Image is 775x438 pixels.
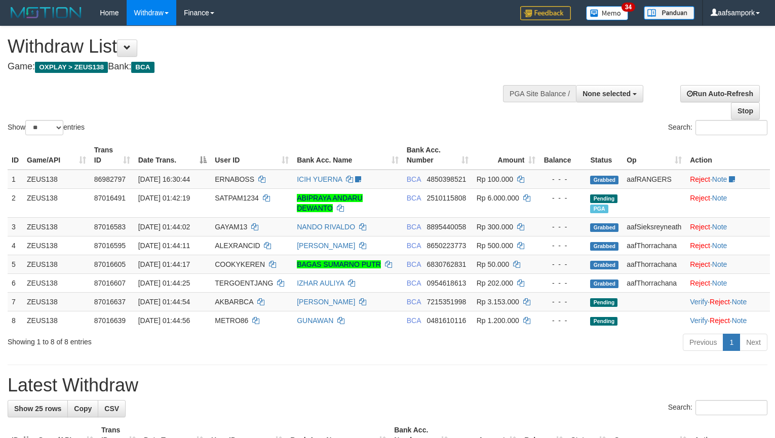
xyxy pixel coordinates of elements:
div: Showing 1 to 8 of 8 entries [8,333,316,347]
span: [DATE] 01:44:25 [138,279,190,287]
a: Reject [690,279,710,287]
div: - - - [544,278,582,288]
a: Reject [690,242,710,250]
span: Pending [590,194,617,203]
button: None selected [576,85,643,102]
span: Copy 0954618613 to clipboard [427,279,466,287]
div: - - - [544,174,582,184]
td: 4 [8,236,23,255]
td: 7 [8,292,23,311]
span: 87016491 [94,194,126,202]
span: [DATE] 16:30:44 [138,175,190,183]
img: Feedback.jpg [520,6,571,20]
td: 3 [8,217,23,236]
td: · [686,236,770,255]
span: Copy 6830762831 to clipboard [427,260,466,268]
span: OXPLAY > ZEUS138 [35,62,108,73]
span: Rp 500.000 [477,242,513,250]
a: Copy [67,400,98,417]
span: Rp 50.000 [477,260,510,268]
a: Stop [731,102,760,120]
th: Bank Acc. Number: activate to sort column ascending [403,141,473,170]
a: NANDO RIVALDO [297,223,355,231]
th: ID [8,141,23,170]
td: ZEUS138 [23,255,90,273]
span: Marked by aafpengsreynich [590,205,608,213]
div: - - - [544,193,582,203]
span: 87016595 [94,242,126,250]
span: CSV [104,405,119,413]
span: Copy 4850398521 to clipboard [427,175,466,183]
a: IZHAR AULIYA [297,279,344,287]
td: aafRANGERS [623,170,686,189]
a: Note [712,260,727,268]
a: Reject [690,223,710,231]
th: Balance [539,141,586,170]
a: Note [732,316,747,325]
td: 6 [8,273,23,292]
a: Note [712,242,727,250]
td: · [686,273,770,292]
a: Verify [690,298,708,306]
span: ERNABOSS [215,175,254,183]
a: CSV [98,400,126,417]
td: 8 [8,311,23,330]
img: MOTION_logo.png [8,5,85,20]
th: Game/API: activate to sort column ascending [23,141,90,170]
a: Reject [690,260,710,268]
th: Bank Acc. Name: activate to sort column ascending [293,141,403,170]
span: 87016639 [94,316,126,325]
span: BCA [131,62,154,73]
label: Search: [668,400,767,415]
th: Op: activate to sort column ascending [623,141,686,170]
span: BCA [407,175,421,183]
th: Trans ID: activate to sort column ascending [90,141,134,170]
td: · · [686,311,770,330]
td: 1 [8,170,23,189]
td: ZEUS138 [23,292,90,311]
a: Note [712,279,727,287]
span: BCA [407,242,421,250]
img: panduan.png [644,6,694,20]
td: · [686,217,770,236]
td: 5 [8,255,23,273]
span: Grabbed [590,223,618,232]
input: Search: [695,400,767,415]
a: ABIPRAYA ANDARU DEWANTO [297,194,362,212]
td: aafThorrachana [623,255,686,273]
td: · [686,170,770,189]
a: Note [732,298,747,306]
a: Show 25 rows [8,400,68,417]
span: AKBARBCA [215,298,253,306]
div: - - - [544,241,582,251]
td: 2 [8,188,23,217]
a: Reject [690,175,710,183]
td: aafSieksreyneath [623,217,686,236]
a: [PERSON_NAME] [297,242,355,250]
th: Date Trans.: activate to sort column descending [134,141,211,170]
th: Action [686,141,770,170]
span: [DATE] 01:42:19 [138,194,190,202]
td: ZEUS138 [23,236,90,255]
td: aafThorrachana [623,236,686,255]
span: 87016583 [94,223,126,231]
td: · [686,255,770,273]
span: Rp 300.000 [477,223,513,231]
a: Run Auto-Refresh [680,85,760,102]
span: Grabbed [590,242,618,251]
a: Verify [690,316,708,325]
img: Button%20Memo.svg [586,6,629,20]
td: ZEUS138 [23,170,90,189]
a: Note [712,175,727,183]
td: · [686,188,770,217]
span: METRO86 [215,316,248,325]
a: Reject [710,316,730,325]
span: BCA [407,279,421,287]
a: ICIH YUERNA [297,175,342,183]
span: ALEXRANCID [215,242,260,250]
span: Copy [74,405,92,413]
div: - - - [544,259,582,269]
span: BCA [407,260,421,268]
a: [PERSON_NAME] [297,298,355,306]
span: Grabbed [590,280,618,288]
